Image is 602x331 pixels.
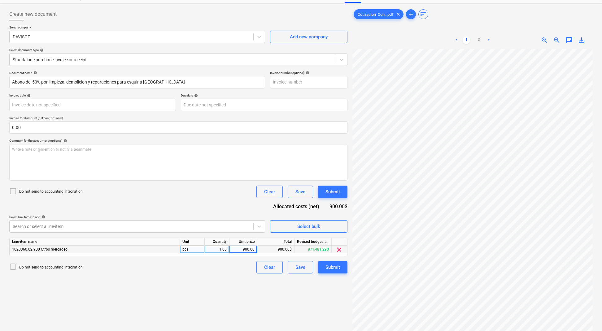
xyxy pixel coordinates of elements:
span: zoom_out [553,37,561,44]
span: clear [336,246,343,253]
div: Clear [264,263,275,271]
button: Save [288,261,313,273]
div: Select bulk [297,222,320,230]
span: clear [395,11,402,18]
div: Clear [264,188,275,196]
button: Save [288,186,313,198]
span: zoom_in [541,37,548,44]
div: Invoice date [9,93,176,97]
button: Submit [318,261,347,273]
span: help [40,215,45,219]
span: 1020360.02.900 Otros mercadeo [12,247,68,251]
div: Submit [325,188,340,196]
div: pcs [180,246,205,253]
span: help [304,71,309,75]
div: Document name [9,71,265,75]
div: Total [257,238,294,246]
p: Do not send to accounting integration [19,265,83,270]
div: Cotizacion_Con...pdf [354,9,404,19]
span: Cotizacion_Con...pdf [354,12,397,17]
button: Clear [256,186,283,198]
button: Submit [318,186,347,198]
div: 900.00 [232,246,255,253]
input: Due date not specified [181,99,347,111]
span: chat [565,37,573,44]
iframe: Chat Widget [571,301,602,331]
span: help [26,94,31,97]
input: Invoice number [270,76,347,88]
div: Add new company [290,33,328,41]
div: Select document type [9,48,347,52]
div: Due date [181,93,347,97]
a: Previous page [453,37,460,44]
div: Unit price [229,238,257,246]
div: 900.00$ [257,246,294,253]
div: Quantity [205,238,229,246]
div: Revised budget remaining [294,238,332,246]
span: help [62,139,67,143]
input: Document name [9,76,265,88]
a: Next page [485,37,492,44]
p: Invoice total amount (net cost, optional) [9,116,347,121]
div: Select line-items to add [9,215,265,219]
span: Create new document [9,11,57,18]
a: Page 2 [475,37,482,44]
span: save_alt [578,37,585,44]
input: Invoice total amount (net cost, optional) [9,121,347,134]
div: Unit [180,238,205,246]
div: Save [295,188,305,196]
span: sort [420,11,427,18]
button: Select bulk [270,220,347,233]
div: Line-item name [10,238,180,246]
div: Invoice number (optional) [270,71,347,75]
span: help [39,48,44,52]
button: Clear [256,261,283,273]
div: Widget de chat [571,301,602,331]
p: Select company [9,25,265,31]
span: add [407,11,415,18]
div: 1.00 [207,246,227,253]
div: Save [295,263,305,271]
div: Comment for the accountant (optional) [9,139,347,143]
div: Allocated costs (net) [267,203,329,210]
button: Add new company [270,31,347,43]
a: Page 1 is your current page [463,37,470,44]
input: Invoice date not specified [9,99,176,111]
div: Submit [325,263,340,271]
div: 900.00$ [329,203,347,210]
div: 871,481.29$ [294,246,332,253]
span: help [32,71,37,75]
p: Do not send to accounting integration [19,189,83,194]
span: help [193,94,198,97]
